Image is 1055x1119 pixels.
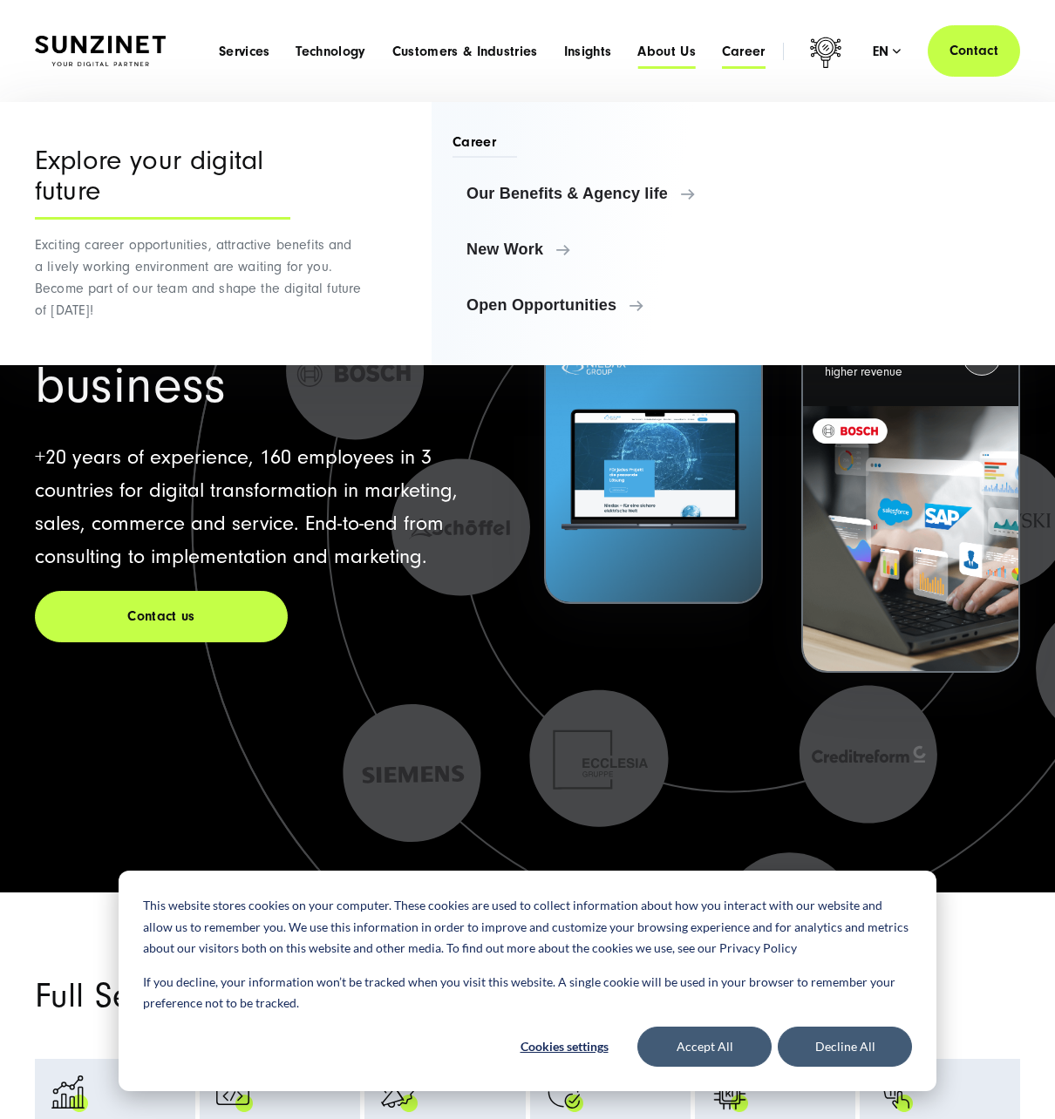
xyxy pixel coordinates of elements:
p: If you decline, your information won’t be tracked when you visit this website. A single cookie wi... [143,972,912,1014]
a: Services [219,43,270,60]
img: logo_orange.svg [28,28,42,42]
button: Niedax Group:360° Customer Experience Letztes Projekt von Niedax. Ein Laptop auf dem die Niedax W... [544,236,763,604]
h1: We grow & accelerate your business [35,255,511,412]
a: Customers & Industries [392,43,538,60]
span: New Work [466,241,712,258]
span: Our Benefits & Agency life [466,185,712,202]
button: Decline All [778,1027,912,1067]
a: Insights [564,43,612,60]
button: Accept All [637,1027,772,1067]
img: SUNZINET Full Service Digital Agentur [35,36,166,66]
img: tab_keywords_by_traffic_grey.svg [174,101,187,115]
a: Contact us [35,591,288,642]
div: Cookie banner [119,871,936,1091]
a: Career [722,43,766,60]
button: Bosch Digit:Enabling higher efficiency for a higher revenue recent-project_BOSCH_2024-03 [801,305,1020,673]
h2: Full Service Digital Agency: Our Services [35,980,863,1013]
img: Letztes Projekt von Niedax. Ein Laptop auf dem die Niedax Website geöffnet ist, auf blauem Hinter... [546,337,761,602]
img: website_grey.svg [28,45,42,59]
p: Exciting career opportunities, attractive benefits and a lively working environment are waiting f... [35,234,362,322]
div: en [873,43,902,60]
p: +20 years of experience, 160 employees in 3 countries for digital transformation in marketing, sa... [35,441,511,573]
a: About Us [637,43,696,60]
a: Technology [296,43,365,60]
a: Contact [928,25,1020,77]
div: Domain Overview [66,103,156,114]
span: Open Opportunities [466,296,712,314]
span: Career [453,132,517,158]
button: Cookies settings [497,1027,631,1067]
div: v 4.0.25 [49,28,85,42]
div: Keywords by Traffic [193,103,294,114]
div: Explore your digital future [35,146,290,220]
div: Domain: [DOMAIN_NAME] [45,45,192,59]
a: New Work [453,228,726,270]
a: Our Benefits & Agency life [453,173,726,214]
img: tab_domain_overview_orange.svg [47,101,61,115]
img: recent-project_BOSCH_2024-03 [803,406,1018,671]
a: Open Opportunities [453,284,726,326]
p: This website stores cookies on your computer. These cookies are used to collect information about... [143,895,912,960]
